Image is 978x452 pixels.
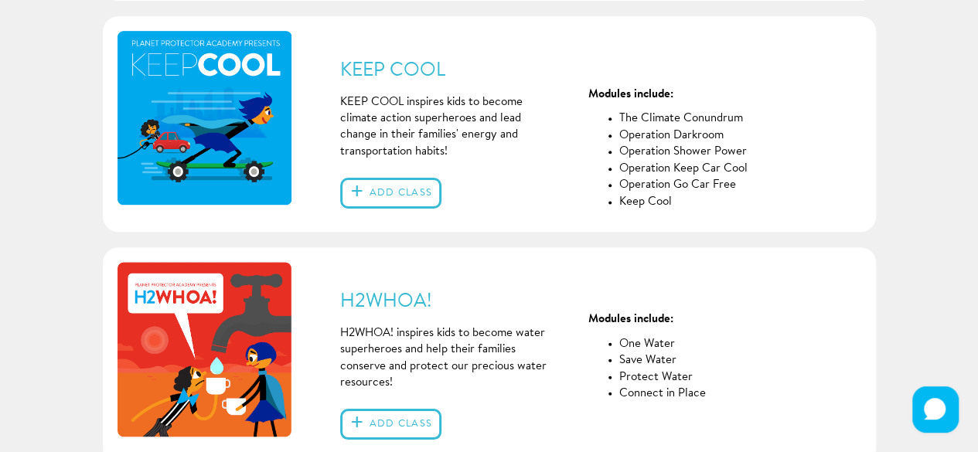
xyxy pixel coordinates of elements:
iframe: HelpCrunch [908,382,963,437]
h4: KEEP COOL [340,60,799,82]
p: H2WHOA! inspires kids to become water superheroes and help their families conserve and protect ou... [340,325,551,392]
li: The Climate Conundrum [619,111,799,127]
li: Save Water [619,352,799,369]
li: Operation Shower Power [619,144,799,160]
h4: H2WHOA! [340,291,799,313]
strong: Modules include: [588,89,673,100]
li: Operation Go Car Free [619,177,799,193]
strong: Modules include: [588,314,673,325]
li: Keep Cool [619,194,799,210]
button: Add class [340,178,441,209]
img: keepCool-513e2dc5847d4f1af6d7556ebba5f062.png [118,31,292,206]
button: Add class [340,409,441,440]
li: Operation Keep Car Cool [619,161,799,177]
li: Protect Water [619,369,799,385]
li: One Water [619,336,799,352]
li: Operation Darkroom [619,127,799,144]
p: KEEP COOL inspires kids to become climate action superheroes and lead change in their families' e... [340,93,551,160]
img: h2whoa-2c81689cb1d200f7f297e1bfba69f72b.png [118,262,292,437]
li: Connect in Place [619,386,799,402]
